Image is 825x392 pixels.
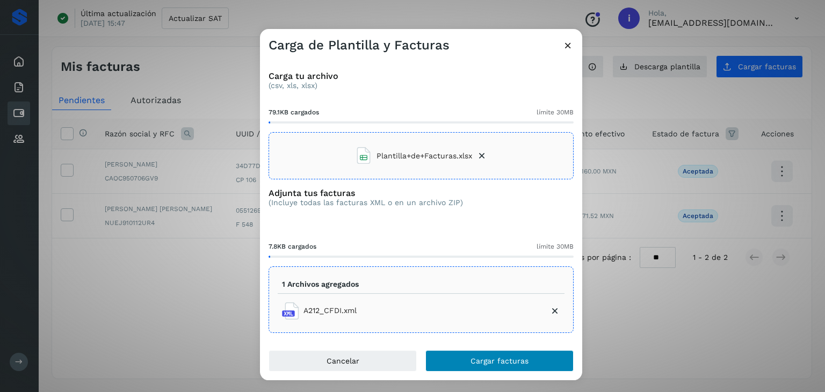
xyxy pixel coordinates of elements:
[327,357,359,365] span: Cancelar
[269,71,574,81] h3: Carga tu archivo
[282,280,359,289] p: 1 Archivos agregados
[269,188,463,198] h3: Adjunta tus facturas
[269,198,463,207] p: (Incluye todas las facturas XML o en un archivo ZIP)
[537,242,574,251] span: límite 30MB
[425,350,574,372] button: Cargar facturas
[537,107,574,117] span: límite 30MB
[471,357,529,365] span: Cargar facturas
[269,81,574,90] p: (csv, xls, xlsx)
[377,150,472,162] span: Plantilla+de+Facturas.xlsx
[269,242,316,251] span: 7.8KB cargados
[269,350,417,372] button: Cancelar
[303,305,357,316] span: A212_CFDI.xml
[269,107,319,117] span: 79.1KB cargados
[269,38,450,53] h3: Carga de Plantilla y Facturas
